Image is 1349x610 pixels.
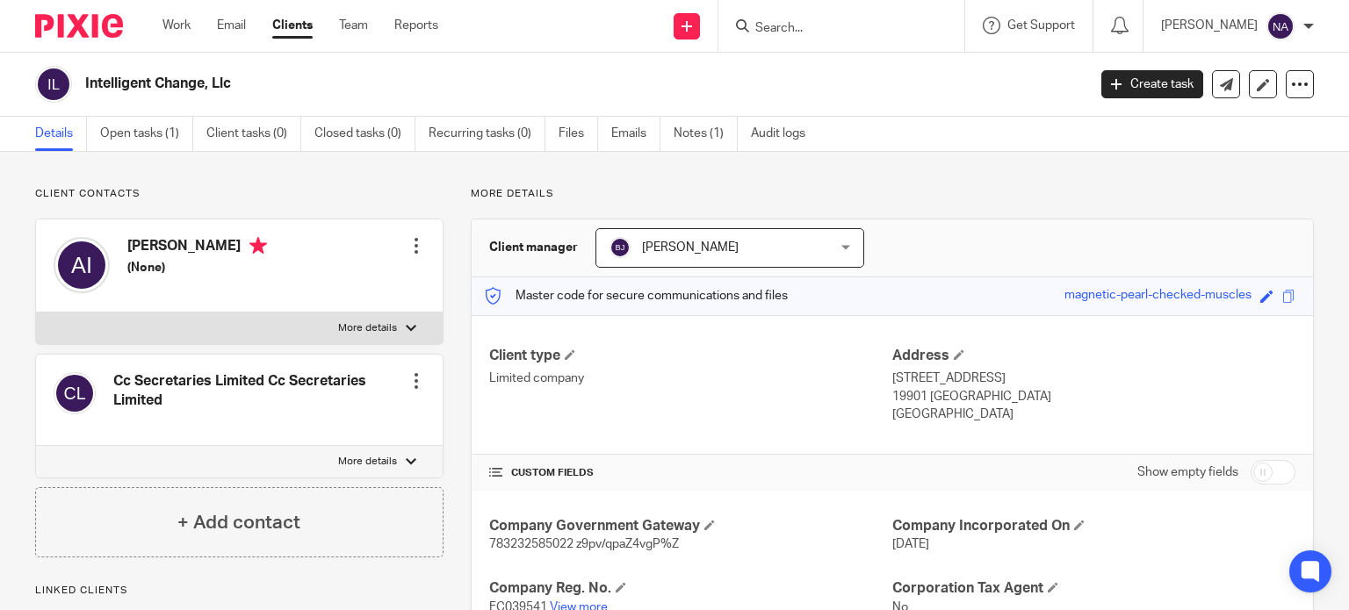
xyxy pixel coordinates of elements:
[54,372,96,414] img: svg%3E
[485,287,788,305] p: Master code for secure communications and files
[489,538,679,550] span: 783232585022 z9pv/qpaZ4vgP%Z
[338,321,397,335] p: More details
[35,66,72,103] img: svg%3E
[35,187,444,201] p: Client contacts
[127,259,267,276] h5: (None)
[892,405,1295,423] p: [GEOGRAPHIC_DATA]
[1007,19,1075,32] span: Get Support
[611,117,660,151] a: Emails
[892,388,1295,405] p: 19901 [GEOGRAPHIC_DATA]
[249,237,267,255] i: Primary
[1101,70,1203,98] a: Create task
[338,455,397,469] p: More details
[892,579,1295,598] h4: Corporation Tax Agent
[642,241,739,254] span: [PERSON_NAME]
[674,117,738,151] a: Notes (1)
[892,347,1295,365] h4: Address
[314,117,415,151] a: Closed tasks (0)
[471,187,1314,201] p: More details
[272,17,313,34] a: Clients
[1137,463,1238,481] label: Show empty fields
[35,584,444,598] p: Linked clients
[559,117,598,151] a: Files
[100,117,193,151] a: Open tasks (1)
[489,579,892,598] h4: Company Reg. No.
[394,17,438,34] a: Reports
[339,17,368,34] a: Team
[127,237,267,259] h4: [PERSON_NAME]
[751,117,819,151] a: Audit logs
[429,117,545,151] a: Recurring tasks (0)
[489,239,578,256] h3: Client manager
[1266,12,1295,40] img: svg%3E
[113,372,408,410] h4: Cc Secretaries Limited Cc Secretaries Limited
[489,466,892,480] h4: CUSTOM FIELDS
[610,237,631,258] img: svg%3E
[54,237,110,293] img: svg%3E
[754,21,912,37] input: Search
[892,538,929,550] span: [DATE]
[162,17,191,34] a: Work
[217,17,246,34] a: Email
[206,117,301,151] a: Client tasks (0)
[892,517,1295,535] h4: Company Incorporated On
[35,14,123,38] img: Pixie
[177,509,300,536] h4: + Add contact
[489,347,892,365] h4: Client type
[1064,286,1252,306] div: magnetic-pearl-checked-muscles
[1161,17,1258,34] p: [PERSON_NAME]
[892,370,1295,387] p: [STREET_ADDRESS]
[489,370,892,387] p: Limited company
[85,75,877,93] h2: Intelligent Change, Llc
[489,517,892,535] h4: Company Government Gateway
[35,117,87,151] a: Details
